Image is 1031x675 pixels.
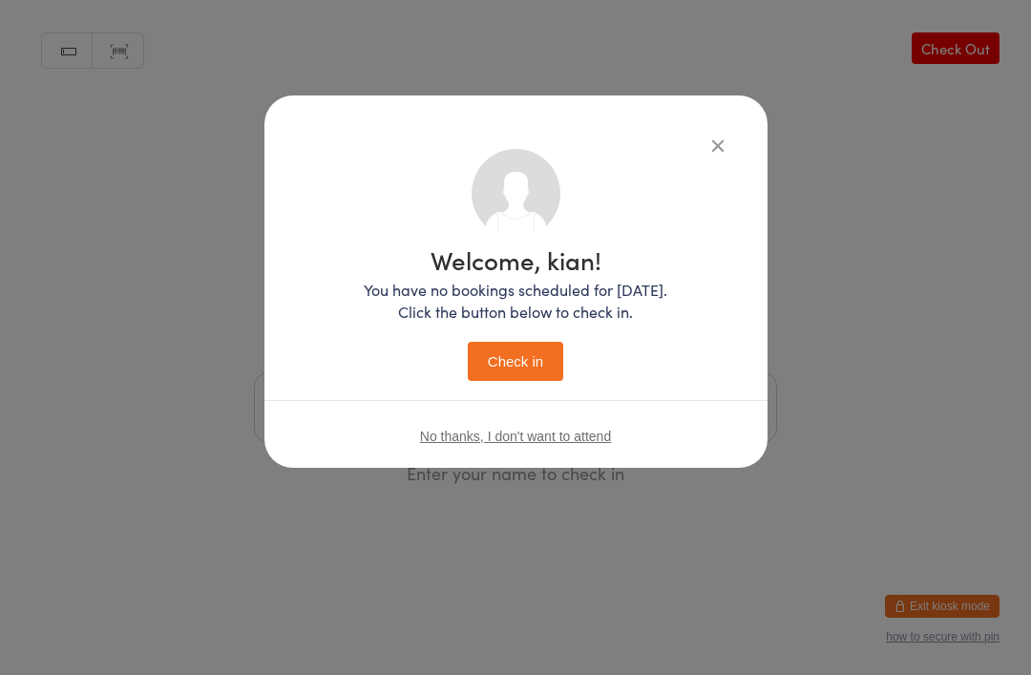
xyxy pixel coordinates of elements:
[364,279,667,323] p: You have no bookings scheduled for [DATE]. Click the button below to check in.
[468,342,563,381] button: Check in
[364,247,667,272] h1: Welcome, kian!
[472,149,560,238] img: no_photo.png
[420,429,611,444] button: No thanks, I don't want to attend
